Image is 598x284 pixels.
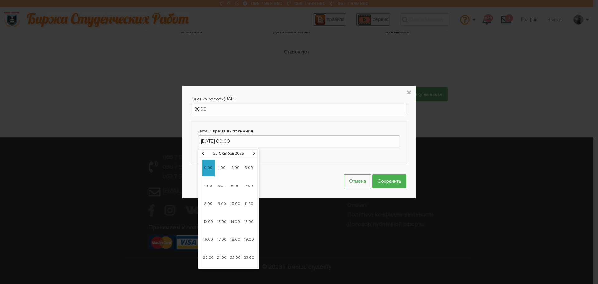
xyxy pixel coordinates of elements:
span: 6:00 [229,178,242,195]
label: Дата и время выполнения [198,127,400,135]
span: 3:00 [243,160,255,176]
span: 10:00 [229,195,242,212]
span: 19:00 [243,231,255,248]
span: 7:00 [243,178,255,195]
span: 18:00 [229,231,242,248]
button: Отмена [344,174,371,188]
span: 8:00 [202,195,215,212]
span: 20:00 [202,249,215,266]
span: 15:00 [243,214,255,230]
span: 23:00 [243,249,255,266]
button: × [402,86,416,99]
span: 21:00 [216,249,228,266]
th: 25 Октябрь 2025 [206,149,251,158]
span: 5:00 [216,178,228,195]
input: Сохранить [372,174,406,188]
span: 22:00 [229,249,242,266]
span: 1:00 [216,160,228,176]
span: 16:00 [202,231,215,248]
span: 13:00 [216,214,228,230]
span: 17:00 [216,231,228,248]
span: 0:00 [202,160,215,176]
span: 4:00 [202,178,215,195]
span: 11:00 [243,195,255,212]
span: 9:00 [216,195,228,212]
span: 2:00 [229,160,242,176]
label: Оценка работы [192,95,224,103]
span: (UAH) [224,96,236,102]
span: 12:00 [202,214,215,230]
span: 14:00 [229,214,242,230]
